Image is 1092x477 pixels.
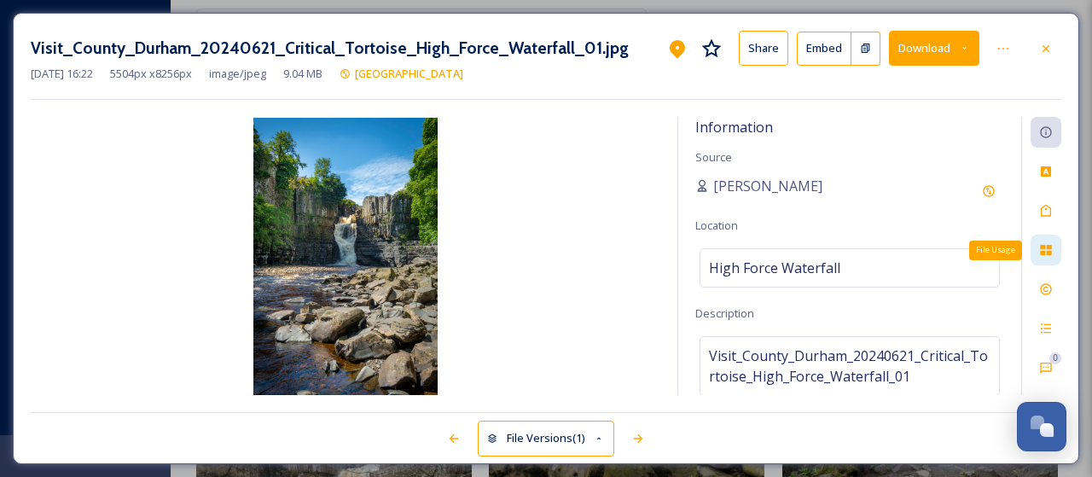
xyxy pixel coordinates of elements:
h3: Visit_County_Durham_20240621_Critical_Tortoise_High_Force_Waterfall_01.jpg [31,36,629,61]
span: Source [695,149,732,165]
span: 5504 px x 8256 px [110,66,192,82]
button: File Versions(1) [478,421,614,456]
span: Information [695,118,773,137]
span: 9.04 MB [283,66,322,82]
span: High Force Waterfall [709,258,840,278]
span: [DATE] 16:22 [31,66,93,82]
span: Visit_County_Durham_20240621_Critical_Tortoise_High_Force_Waterfall_01 [709,346,990,387]
button: Embed [797,32,851,66]
div: File Usage [969,241,1022,259]
button: Open Chat [1017,402,1066,451]
span: image/jpeg [209,66,266,82]
img: Visit_County_Durham_20240621_Critical_Tortoise_High_Force_Waterfall_01.jpg [31,118,660,395]
button: Share [739,31,788,66]
button: Download [889,31,979,66]
span: Location [695,218,738,233]
div: 0 [1049,352,1061,364]
span: [PERSON_NAME] [713,176,822,196]
span: Description [695,305,754,321]
span: [GEOGRAPHIC_DATA] [355,66,463,81]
